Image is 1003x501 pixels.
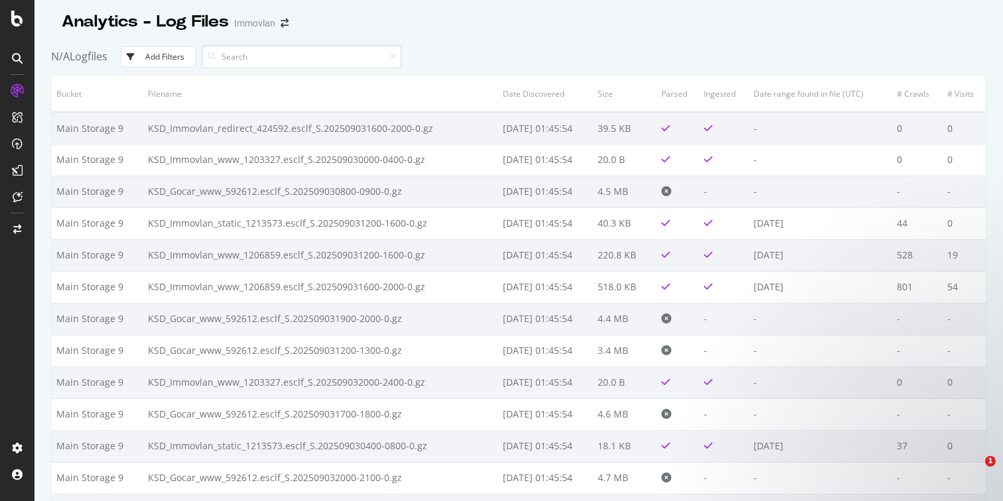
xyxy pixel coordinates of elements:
[143,462,498,494] td: KSD_Gocar_www_592612.esclf_S.202509032000-2100-0.gz
[749,462,893,494] td: -
[593,176,657,207] td: 4.5 MB
[52,335,143,366] td: Main Storage 9
[892,207,943,239] td: 44
[593,366,657,398] td: 20.0 B
[943,176,986,207] td: -
[52,112,143,144] td: Main Storage 9
[699,176,749,207] td: -
[593,207,657,239] td: 40.3 KB
[52,303,143,335] td: Main Storage 9
[593,239,657,271] td: 220.8 KB
[52,239,143,271] td: Main Storage 9
[699,462,749,494] td: -
[892,366,943,398] td: 0
[749,207,893,239] td: [DATE]
[145,51,184,62] div: Add Filters
[943,271,986,303] td: 54
[143,303,498,335] td: KSD_Gocar_www_592612.esclf_S.202509031900-2000-0.gz
[52,144,143,176] td: Main Storage 9
[234,17,275,30] div: Immovlan
[143,271,498,303] td: KSD_Immovlan_www_1206859.esclf_S.202509031600-2000-0.gz
[498,176,593,207] td: [DATE] 01:45:54
[52,271,143,303] td: Main Storage 9
[749,335,893,366] td: -
[51,49,70,64] span: N/A
[892,271,943,303] td: 801
[593,430,657,462] td: 18.1 KB
[749,176,893,207] td: -
[749,76,893,112] th: Date range found in file (UTC)
[958,456,990,488] iframe: Intercom live chat
[892,176,943,207] td: -
[593,398,657,430] td: 4.6 MB
[943,335,986,366] td: -
[52,76,143,112] th: Bucket
[749,271,893,303] td: [DATE]
[498,303,593,335] td: [DATE] 01:45:54
[892,76,943,112] th: # Crawls
[699,335,749,366] td: -
[498,144,593,176] td: [DATE] 01:45:54
[593,303,657,335] td: 4.4 MB
[498,207,593,239] td: [DATE] 01:45:54
[593,271,657,303] td: 518.0 KB
[749,366,893,398] td: -
[498,430,593,462] td: [DATE] 01:45:54
[892,112,943,144] td: 0
[498,335,593,366] td: [DATE] 01:45:54
[892,239,943,271] td: 528
[593,335,657,366] td: 3.4 MB
[943,303,986,335] td: -
[498,271,593,303] td: [DATE] 01:45:54
[892,335,943,366] td: -
[699,398,749,430] td: -
[749,239,893,271] td: [DATE]
[943,239,986,271] td: 19
[52,462,143,494] td: Main Storage 9
[498,112,593,144] td: [DATE] 01:45:54
[749,112,893,144] td: -
[143,398,498,430] td: KSD_Gocar_www_592612.esclf_S.202509031700-1800-0.gz
[52,366,143,398] td: Main Storage 9
[52,207,143,239] td: Main Storage 9
[892,462,943,494] td: -
[143,207,498,239] td: KSD_Immovlan_static_1213573.esclf_S.202509031200-1600-0.gz
[143,112,498,144] td: KSD_Immovlan_redirect_424592.esclf_S.202509031600-2000-0.gz
[657,76,699,112] th: Parsed
[943,366,986,398] td: 0
[202,45,401,68] input: Search
[62,11,229,33] div: Analytics - Log Files
[985,456,996,467] span: 1
[943,207,986,239] td: 0
[498,366,593,398] td: [DATE] 01:45:54
[593,462,657,494] td: 4.7 MB
[699,76,749,112] th: Ingested
[143,176,498,207] td: KSD_Gocar_www_592612.esclf_S.202509030800-0900-0.gz
[121,46,196,68] button: Add Filters
[699,303,749,335] td: -
[143,239,498,271] td: KSD_Immovlan_www_1206859.esclf_S.202509031200-1600-0.gz
[498,76,593,112] th: Date Discovered
[281,19,289,28] div: arrow-right-arrow-left
[143,430,498,462] td: KSD_Immovlan_static_1213573.esclf_S.202509030400-0800-0.gz
[943,462,986,494] td: -
[593,76,657,112] th: Size
[70,49,107,64] span: Logfiles
[892,303,943,335] td: -
[749,303,893,335] td: -
[943,112,986,144] td: 0
[52,398,143,430] td: Main Storage 9
[749,144,893,176] td: -
[498,462,593,494] td: [DATE] 01:45:54
[593,112,657,144] td: 39.5 KB
[52,430,143,462] td: Main Storage 9
[143,144,498,176] td: KSD_Immovlan_www_1203327.esclf_S.202509030000-0400-0.gz
[143,366,498,398] td: KSD_Immovlan_www_1203327.esclf_S.202509032000-2400-0.gz
[143,76,498,112] th: Filename
[593,144,657,176] td: 20.0 B
[892,144,943,176] td: 0
[498,239,593,271] td: [DATE] 01:45:54
[498,398,593,430] td: [DATE] 01:45:54
[52,176,143,207] td: Main Storage 9
[943,144,986,176] td: 0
